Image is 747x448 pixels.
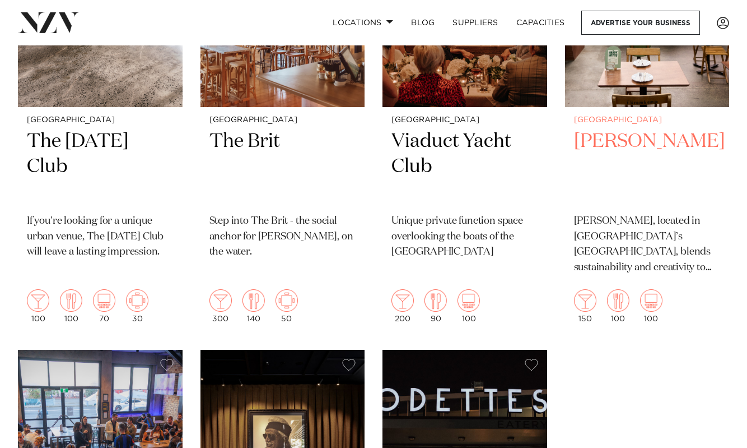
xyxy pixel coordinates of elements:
a: SUPPLIERS [443,11,507,35]
div: 200 [391,289,414,323]
p: If you're looking for a unique urban venue, The [DATE] Club will leave a lasting impression. [27,214,174,261]
a: Locations [324,11,402,35]
a: Capacities [507,11,574,35]
small: [GEOGRAPHIC_DATA] [391,116,538,124]
div: 100 [60,289,82,323]
small: [GEOGRAPHIC_DATA] [27,116,174,124]
div: 100 [457,289,480,323]
div: 50 [276,289,298,323]
img: dining.png [60,289,82,312]
img: theatre.png [93,289,115,312]
h2: Viaduct Yacht Club [391,129,538,205]
a: Advertise your business [581,11,700,35]
div: 300 [209,289,232,323]
img: meeting.png [276,289,298,312]
h2: [PERSON_NAME] [574,129,721,205]
div: 100 [27,289,49,323]
p: Step into The Brit - the social anchor for [PERSON_NAME], on the water. [209,214,356,261]
div: 70 [93,289,115,323]
img: cocktail.png [209,289,232,312]
div: 90 [424,289,447,323]
img: nzv-logo.png [18,12,79,33]
img: dining.png [607,289,629,312]
small: [GEOGRAPHIC_DATA] [574,116,721,124]
img: theatre.png [640,289,662,312]
img: dining.png [242,289,265,312]
h2: The Brit [209,129,356,205]
div: 140 [242,289,265,323]
div: 100 [607,289,629,323]
a: BLOG [402,11,443,35]
p: Unique private function space overlooking the boats of the [GEOGRAPHIC_DATA] [391,214,538,261]
img: cocktail.png [391,289,414,312]
img: meeting.png [126,289,148,312]
img: cocktail.png [27,289,49,312]
img: dining.png [424,289,447,312]
img: theatre.png [457,289,480,312]
div: 150 [574,289,596,323]
div: 30 [126,289,148,323]
img: cocktail.png [574,289,596,312]
small: [GEOGRAPHIC_DATA] [209,116,356,124]
h2: The [DATE] Club [27,129,174,205]
p: [PERSON_NAME], located in [GEOGRAPHIC_DATA]’s [GEOGRAPHIC_DATA], blends sustainability and creati... [574,214,721,276]
div: 100 [640,289,662,323]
